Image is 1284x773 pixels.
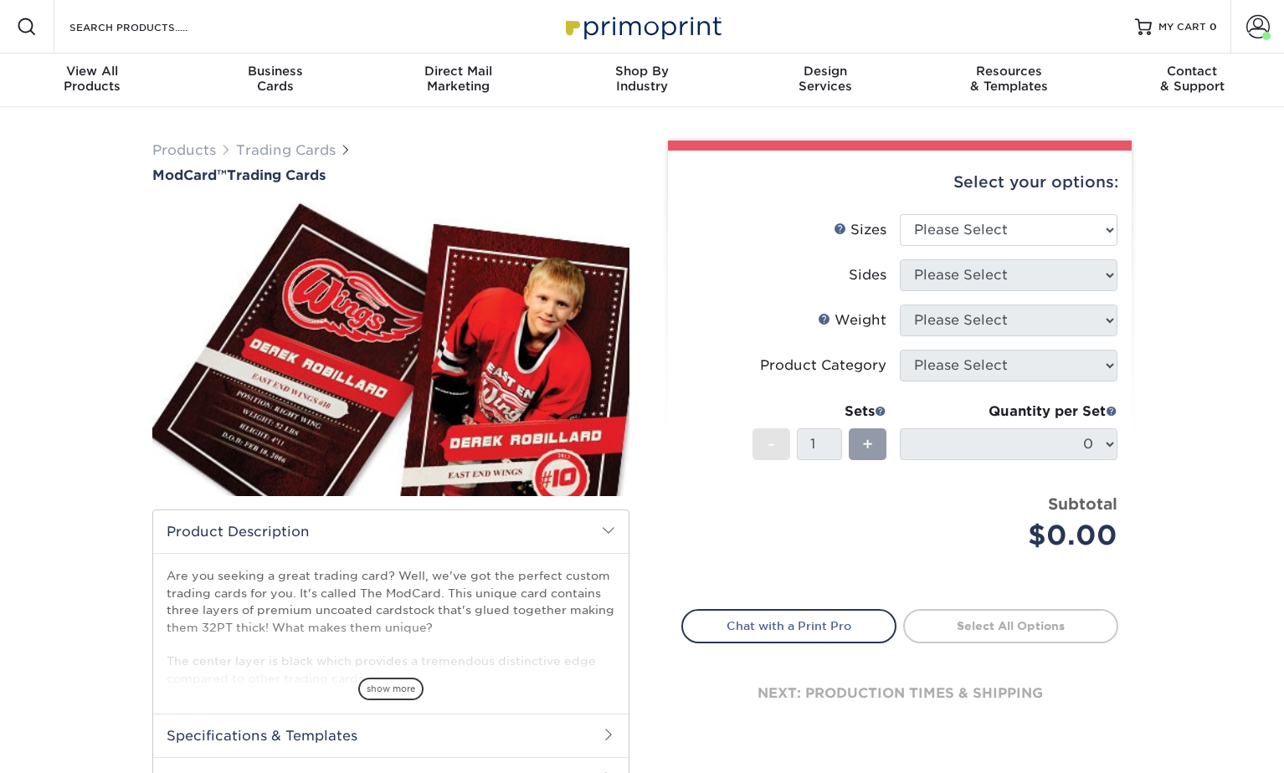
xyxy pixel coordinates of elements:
[183,54,367,107] a: BusinessCards
[917,64,1101,94] div: & Templates
[900,402,1117,422] div: Quantity per Set
[183,64,367,94] div: Cards
[152,167,629,183] h1: Trading Cards
[681,609,896,642] a: Chat with a Print Pro
[862,432,873,457] span: +
[367,54,550,107] a: Direct MailMarketing
[68,17,231,37] input: SEARCH PRODUCTS.....
[1101,64,1284,79] span: Contact
[849,265,886,285] div: Sides
[152,185,629,514] img: ModCard™ 01
[818,310,886,330] div: Weight
[752,402,886,422] div: Sets
[734,64,917,94] div: Services
[550,64,733,94] div: Industry
[903,609,1118,642] a: Select All Options
[550,54,733,107] a: Shop ByIndustry
[1048,494,1117,513] strong: Subtotal
[734,64,917,79] span: Design
[183,64,367,79] span: Business
[1158,20,1206,34] span: MY CART
[236,142,336,158] a: Trading Cards
[917,64,1101,79] span: Resources
[681,151,1118,214] div: Select your options:
[917,54,1101,107] a: Resources& Templates
[834,220,886,240] div: Sizes
[768,432,775,457] span: -
[152,167,629,183] a: ModCard™Trading Cards
[1101,64,1284,94] div: & Support
[152,167,227,183] span: ModCard™
[152,142,216,158] a: Products
[912,515,1117,555] div: $0.00
[153,714,629,757] h2: Specifications & Templates
[358,678,424,700] span: show more
[153,510,629,553] h2: Product Description
[550,64,733,79] span: Shop By
[1101,54,1284,107] a: Contact& Support
[1210,21,1217,33] span: 0
[558,8,726,44] img: Primoprint
[367,64,550,94] div: Marketing
[367,64,550,79] span: Direct Mail
[734,54,917,107] a: DesignServices
[681,643,1118,744] div: next: production times & shipping
[760,356,886,376] div: Product Category
[167,567,615,687] p: Are you seeking a great trading card? Well, we've got the perfect custom trading cards for you. I...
